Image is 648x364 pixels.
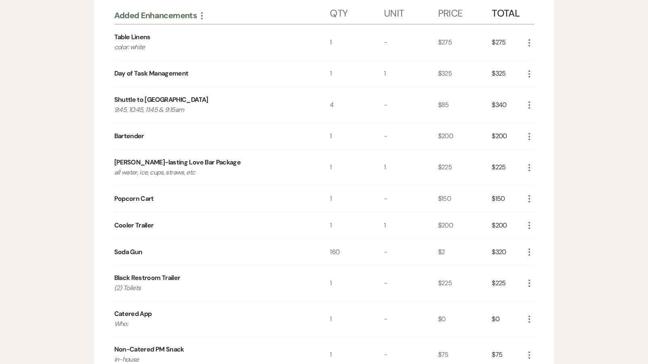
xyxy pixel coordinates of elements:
p: (2) Toilets [114,283,308,293]
div: Added Enhancements [114,10,330,21]
div: Black Restroom Trailer [114,273,180,283]
div: 4 [330,87,384,123]
div: $225 [492,150,524,185]
div: 1 [384,61,438,87]
div: $225 [492,265,524,301]
div: $150 [492,185,524,212]
div: $320 [492,239,524,265]
div: - [384,301,438,337]
div: 160 [330,239,384,265]
div: Non-Catered PM Snack [114,345,184,354]
p: color: white [114,42,308,53]
div: $200 [492,212,524,238]
p: all water, ice, cups, straws, etc [114,167,308,178]
div: $85 [438,87,492,123]
div: $200 [492,123,524,149]
div: $0 [492,301,524,337]
div: - [384,25,438,60]
div: Soda Gun [114,247,143,257]
div: 1 [330,150,384,185]
div: $2 [438,239,492,265]
div: $0 [438,301,492,337]
p: Who: [114,319,308,329]
div: [PERSON_NAME]-lasting Love Bar Package [114,158,241,167]
div: $325 [492,61,524,87]
div: $150 [438,185,492,212]
p: 9:45, 10:45, 11:45 & 9:15am [114,105,308,115]
div: - [384,185,438,212]
div: $340 [492,87,524,123]
div: Day of Task Management [114,69,189,78]
div: $225 [438,150,492,185]
div: - [384,239,438,265]
div: 1 [330,25,384,60]
div: 1 [330,185,384,212]
div: 1 [330,265,384,301]
div: $200 [438,212,492,238]
div: 1 [330,123,384,149]
div: 1 [330,301,384,337]
div: 1 [384,212,438,238]
div: 1 [330,61,384,87]
div: Shuttle to [GEOGRAPHIC_DATA] [114,95,208,105]
div: - [384,87,438,123]
div: $225 [438,265,492,301]
div: $325 [438,61,492,87]
div: Bartender [114,131,144,141]
div: Cooler Trailer [114,221,154,230]
div: $275 [492,25,524,60]
div: Catered App [114,309,152,319]
div: $275 [438,25,492,60]
div: - [384,265,438,301]
div: - [384,123,438,149]
div: 1 [384,150,438,185]
div: 1 [330,212,384,238]
div: $200 [438,123,492,149]
div: Popcorn Cart [114,194,154,204]
div: Table Linens [114,32,151,42]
